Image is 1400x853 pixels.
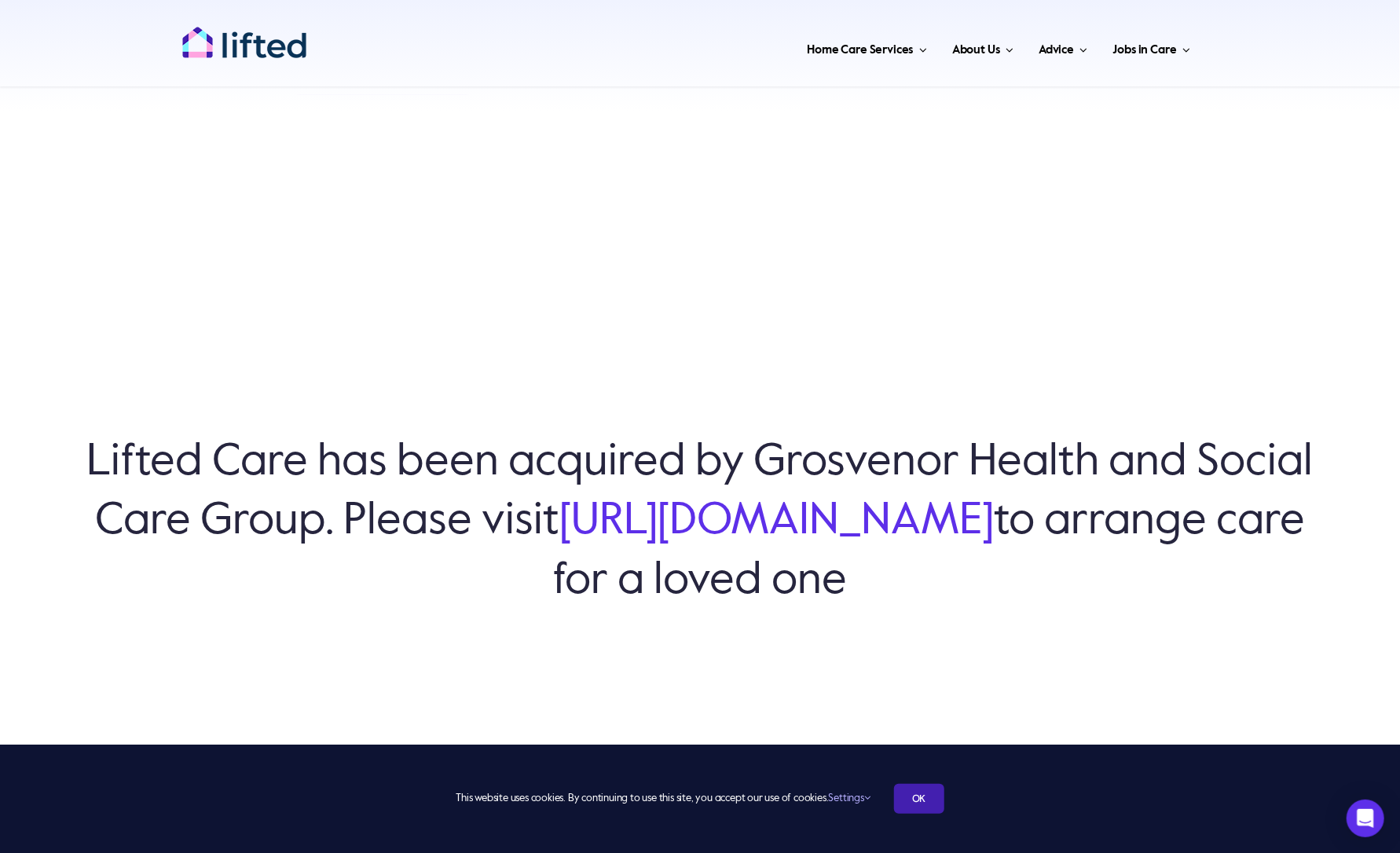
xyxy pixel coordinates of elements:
nav: Main Menu [358,24,1196,71]
a: Advice [1034,24,1092,71]
span: About Us [952,38,1000,63]
a: Jobs in Care [1109,24,1196,71]
span: Home Care Services [807,38,913,63]
a: Home Care Services [802,24,932,71]
span: Jobs in Care [1113,38,1177,63]
span: This website uses cookies. By continuing to use this site, you accept our use of cookies. [456,786,870,811]
div: Open Intercom Messenger [1347,800,1384,837]
a: About Us [947,24,1018,71]
a: lifted-logo [181,26,307,42]
a: [URL][DOMAIN_NAME] [559,500,994,544]
a: OK [894,784,944,814]
a: Settings [829,793,870,804]
h6: Lifted Care has been acquired by Grosvenor Health and Social Care Group. Please visit to arrange ... [79,434,1321,610]
span: Advice [1039,38,1074,63]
